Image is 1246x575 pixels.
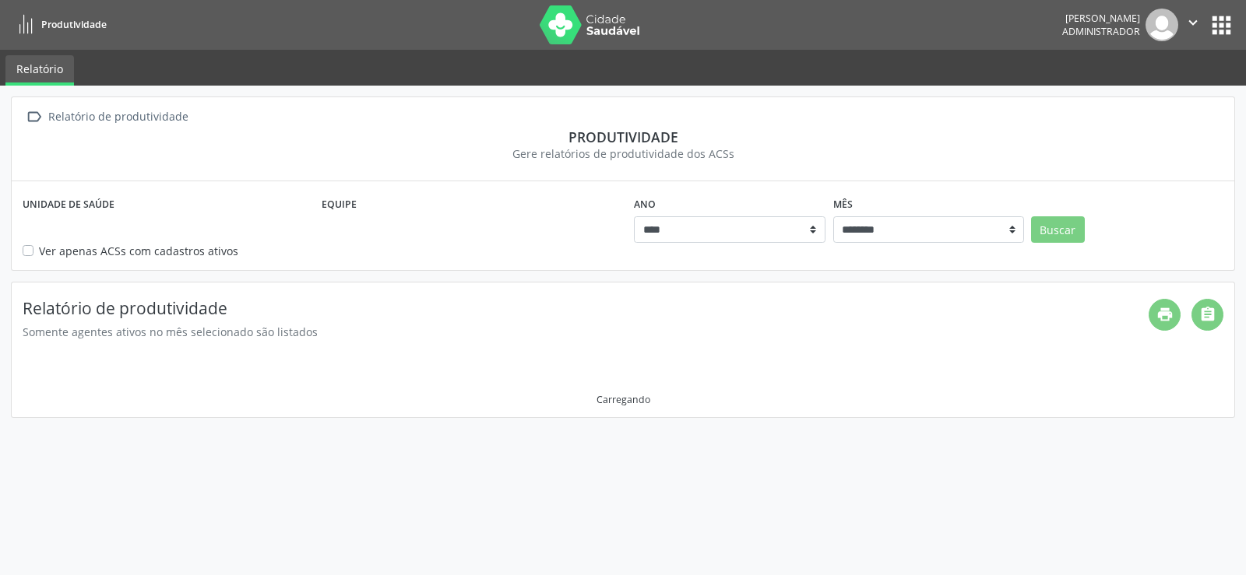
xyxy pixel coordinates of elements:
[23,324,1149,340] div: Somente agentes ativos no mês selecionado são listados
[1062,12,1140,25] div: [PERSON_NAME]
[23,192,114,216] label: Unidade de saúde
[1146,9,1178,41] img: img
[23,299,1149,318] h4: Relatório de produtividade
[23,128,1223,146] div: Produtividade
[1062,25,1140,38] span: Administrador
[5,55,74,86] a: Relatório
[1208,12,1235,39] button: apps
[41,18,107,31] span: Produtividade
[11,12,107,37] a: Produtividade
[45,106,191,128] div: Relatório de produtividade
[39,243,238,259] label: Ver apenas ACSs com cadastros ativos
[23,146,1223,162] div: Gere relatórios de produtividade dos ACSs
[23,106,45,128] i: 
[23,106,191,128] a:  Relatório de produtividade
[597,393,650,406] div: Carregando
[1178,9,1208,41] button: 
[833,192,853,216] label: Mês
[634,192,656,216] label: Ano
[1031,216,1085,243] button: Buscar
[1184,14,1202,31] i: 
[322,192,357,216] label: Equipe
